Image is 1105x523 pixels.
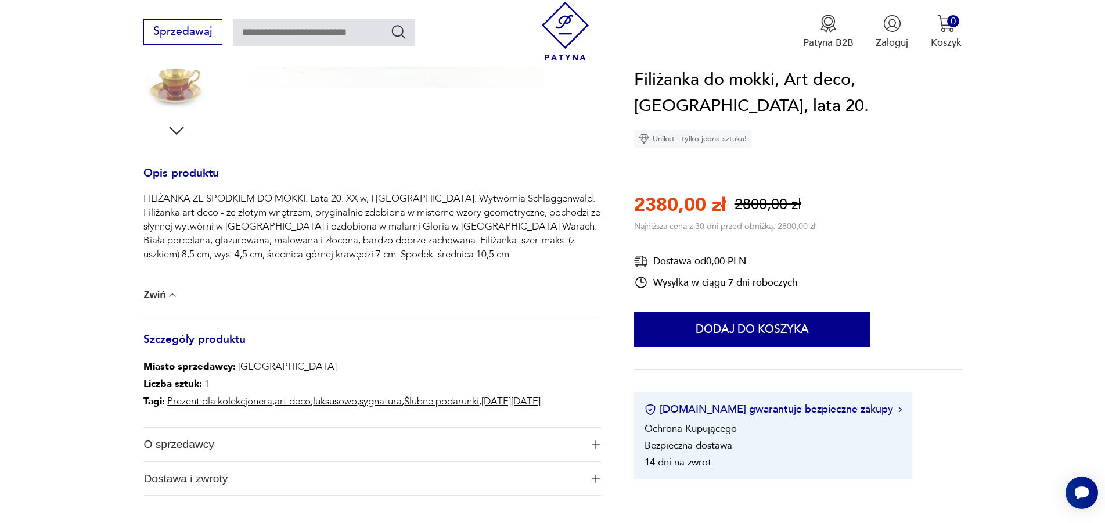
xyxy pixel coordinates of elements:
p: Najniższa cena z 30 dni przed obniżką: 2800,00 zł [634,221,815,232]
li: 14 dni na zwrot [645,456,711,470]
img: Ikona medalu [819,15,837,33]
b: Liczba sztuk: [143,377,202,391]
p: 1 [143,375,541,393]
a: Ikona medaluPatyna B2B [803,15,854,49]
p: Koszyk [931,36,962,49]
img: Ikonka użytkownika [883,15,901,33]
a: [DATE][DATE] [481,395,541,408]
img: Patyna - sklep z meblami i dekoracjami vintage [536,2,595,60]
div: Unikat - tylko jedna sztuka! [634,130,751,148]
iframe: Smartsupp widget button [1066,477,1098,509]
button: Szukaj [390,23,407,40]
button: Zwiń [143,289,178,301]
div: 0 [947,15,959,27]
b: Tagi: [143,395,165,408]
p: FILIŻANKA ZE SPODKIEM DO MOKKI. Lata 20. XX w, I [GEOGRAPHIC_DATA]. Wytwórnia Schlaggenwald. Fili... [143,192,600,261]
li: Ochrona Kupującego [645,422,737,436]
a: art deco [275,395,311,408]
img: Ikona diamentu [639,134,649,144]
img: Ikona koszyka [937,15,955,33]
button: Ikona plusaO sprzedawcy [143,428,600,461]
p: Zaloguj [876,36,908,49]
img: Ikona dostawy [634,255,648,269]
img: Ikona plusa [592,440,600,449]
p: Patyna B2B [803,36,854,49]
li: Bezpieczna dostawa [645,439,732,453]
a: Sprzedawaj [143,28,222,37]
a: sygnatura [359,395,402,408]
button: Patyna B2B [803,15,854,49]
h3: Szczegóły produktu [143,335,600,359]
button: Ikona plusaDostawa i zwroty [143,462,600,496]
img: Ikona certyfikatu [645,404,656,415]
p: , , , , , [143,393,541,410]
a: Prezent dla kolekcjonera [167,395,272,408]
img: Ikona strzałki w prawo [898,407,902,413]
img: Zdjęcie produktu Filiżanka do mokki, Art deco, Bohemia, lata 20. [143,46,210,112]
a: Ślubne podarunki [404,395,479,408]
p: 2800,00 zł [735,195,801,216]
img: chevron down [167,289,178,301]
div: Dostawa od 0,00 PLN [634,255,797,269]
a: luksusowo [313,395,357,408]
button: Dodaj do koszyka [634,312,870,347]
button: Zaloguj [876,15,908,49]
img: Ikona plusa [592,475,600,483]
p: [GEOGRAPHIC_DATA] [143,358,541,375]
button: [DOMAIN_NAME] gwarantuje bezpieczne zakupy [645,403,902,417]
h3: Opis produktu [143,169,600,192]
h1: Filiżanka do mokki, Art deco, [GEOGRAPHIC_DATA], lata 20. [634,67,961,120]
span: O sprzedawcy [143,428,581,461]
button: 0Koszyk [931,15,962,49]
b: Miasto sprzedawcy : [143,360,236,373]
span: Dostawa i zwroty [143,462,581,496]
div: Wysyłka w ciągu 7 dni roboczych [634,276,797,290]
button: Sprzedawaj [143,19,222,45]
p: 2380,00 zł [634,192,726,218]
